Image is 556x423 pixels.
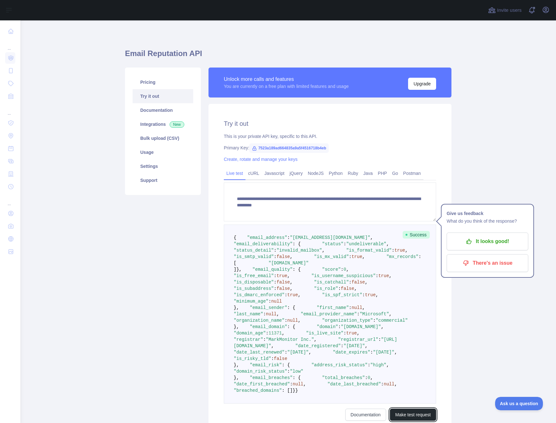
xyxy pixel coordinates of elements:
[376,318,408,323] span: "commercial"
[352,305,362,310] span: null
[266,337,314,342] span: "MarkMonitor Inc."
[234,235,236,240] span: {
[295,343,341,348] span: "date_registered"
[338,324,341,329] span: :
[5,103,15,116] div: ...
[125,48,451,64] h1: Email Reputation API
[349,254,351,259] span: :
[394,382,397,387] span: ,
[234,292,285,298] span: "is_dmarc_enforced"
[245,168,262,178] a: cURL
[370,362,386,368] span: "high"
[234,318,285,323] span: "organization_name"
[333,350,370,355] span: "date_expires"
[234,375,239,380] span: },
[378,273,389,278] span: true
[394,248,405,253] span: true
[234,248,274,253] span: "status_detail"
[322,318,373,323] span: "organization_type"
[234,362,239,368] span: },
[276,280,290,285] span: false
[234,241,293,247] span: "email_deliverability"
[287,168,305,178] a: jQuery
[360,312,389,317] span: "Microsoft"
[234,331,266,336] span: "domain_age"
[373,350,394,355] span: "[DATE]"
[386,241,389,247] span: ,
[341,267,343,272] span: :
[403,231,430,239] span: Success
[370,375,373,380] span: ,
[349,305,351,310] span: :
[133,131,193,145] a: Bulk upload (CSV)
[234,286,274,291] span: "is_subaddress"
[352,280,365,285] span: false
[357,312,360,317] span: :
[384,382,395,387] span: null
[338,337,378,342] span: "registrar_url"
[322,267,341,272] span: "score"
[293,267,301,272] span: : {
[224,168,245,178] a: Live test
[234,280,274,285] span: "is_disposable"
[293,388,295,393] span: }
[303,382,306,387] span: ,
[133,173,193,187] a: Support
[276,248,322,253] span: "invalid_mailbox"
[373,318,376,323] span: :
[447,210,528,217] h1: Give us feedback
[357,331,360,336] span: ,
[274,273,276,278] span: :
[271,343,274,348] span: ,
[344,267,346,272] span: 0
[263,312,266,317] span: :
[293,241,301,247] span: : {
[290,235,370,240] span: "[EMAIL_ADDRESS][DOMAIN_NAME]"
[249,143,329,153] span: 7523a189ad664835a9a5f4516718b4eb
[365,292,376,298] span: true
[346,241,386,247] span: "undeliverable"
[354,286,357,291] span: ,
[224,157,297,162] a: Create, rotate and manage your keys
[224,133,436,140] div: This is your private API key, specific to this API.
[274,254,276,259] span: :
[298,292,301,298] span: ,
[287,273,290,278] span: ,
[322,292,362,298] span: "is_spf_strict"
[352,254,362,259] span: true
[317,324,338,329] span: "domain"
[133,145,193,159] a: Usage
[5,38,15,51] div: ...
[298,318,301,323] span: ,
[365,280,368,285] span: ,
[290,280,292,285] span: ,
[389,273,391,278] span: ,
[276,254,290,259] span: false
[287,292,298,298] span: true
[314,337,317,342] span: ,
[287,350,309,355] span: "[DATE]"
[311,362,368,368] span: "address_risk_status"
[276,286,290,291] span: false
[224,75,349,83] div: Unlock more calls and features
[234,267,236,272] span: ]
[381,324,384,329] span: ,
[370,235,373,240] span: ,
[266,312,277,317] span: null
[346,267,349,272] span: ,
[343,343,365,348] span: "[DATE]"
[375,168,390,178] a: PHP
[133,103,193,117] a: Documentation
[234,324,239,329] span: },
[378,337,381,342] span: :
[234,356,271,361] span: "is_risky_tld"
[276,312,279,317] span: ,
[234,305,239,310] span: },
[341,343,343,348] span: :
[368,375,370,380] span: 0
[274,356,287,361] span: false
[5,194,15,206] div: ...
[317,305,349,310] span: "first_name"
[252,267,293,272] span: "email_quality"
[287,324,295,329] span: : {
